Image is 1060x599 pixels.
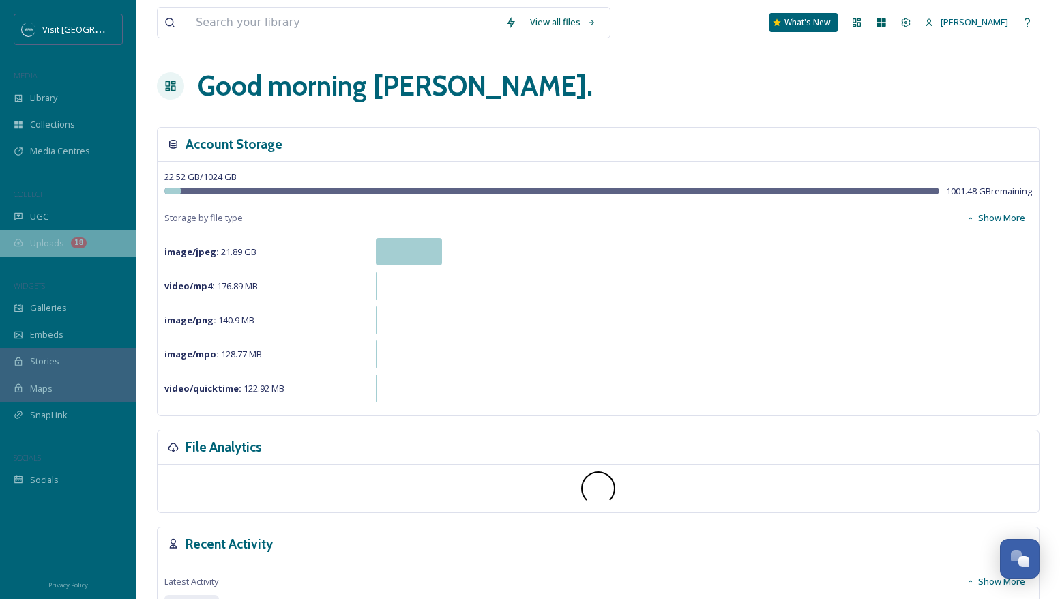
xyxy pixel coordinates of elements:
img: SM%20Social%20Profile.png [22,23,35,36]
a: Privacy Policy [48,576,88,592]
span: Embeds [30,328,63,341]
span: 1001.48 GB remaining [946,185,1032,198]
span: Privacy Policy [48,581,88,589]
span: 22.52 GB / 1024 GB [164,171,237,183]
span: [PERSON_NAME] [941,16,1008,28]
span: Storage by file type [164,211,243,224]
span: SnapLink [30,409,68,422]
span: Galleries [30,302,67,315]
span: 176.89 MB [164,280,258,292]
span: Library [30,91,57,104]
span: 140.9 MB [164,314,254,326]
a: What's New [769,13,838,32]
span: Uploads [30,237,64,250]
strong: video/mp4 : [164,280,215,292]
button: Show More [960,205,1032,231]
h3: File Analytics [186,437,262,457]
h3: Recent Activity [186,534,273,554]
h1: Good morning [PERSON_NAME] . [198,65,593,106]
span: 21.89 GB [164,246,256,258]
strong: image/png : [164,314,216,326]
h3: Account Storage [186,134,282,154]
strong: image/jpeg : [164,246,219,258]
input: Search your library [189,8,499,38]
span: Collections [30,118,75,131]
span: SOCIALS [14,452,41,463]
span: MEDIA [14,70,38,81]
span: Latest Activity [164,575,218,588]
span: 122.92 MB [164,382,284,394]
button: Show More [960,568,1032,595]
div: 18 [71,237,87,248]
strong: video/quicktime : [164,382,241,394]
span: Media Centres [30,145,90,158]
span: 128.77 MB [164,348,262,360]
button: Open Chat [1000,539,1040,579]
strong: image/mpo : [164,348,219,360]
span: Stories [30,355,59,368]
span: WIDGETS [14,280,45,291]
span: COLLECT [14,189,43,199]
span: Maps [30,382,53,395]
span: Visit [GEOGRAPHIC_DATA][US_STATE] [42,23,194,35]
span: UGC [30,210,48,223]
a: [PERSON_NAME] [918,9,1015,35]
span: Socials [30,473,59,486]
a: View all files [523,9,603,35]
